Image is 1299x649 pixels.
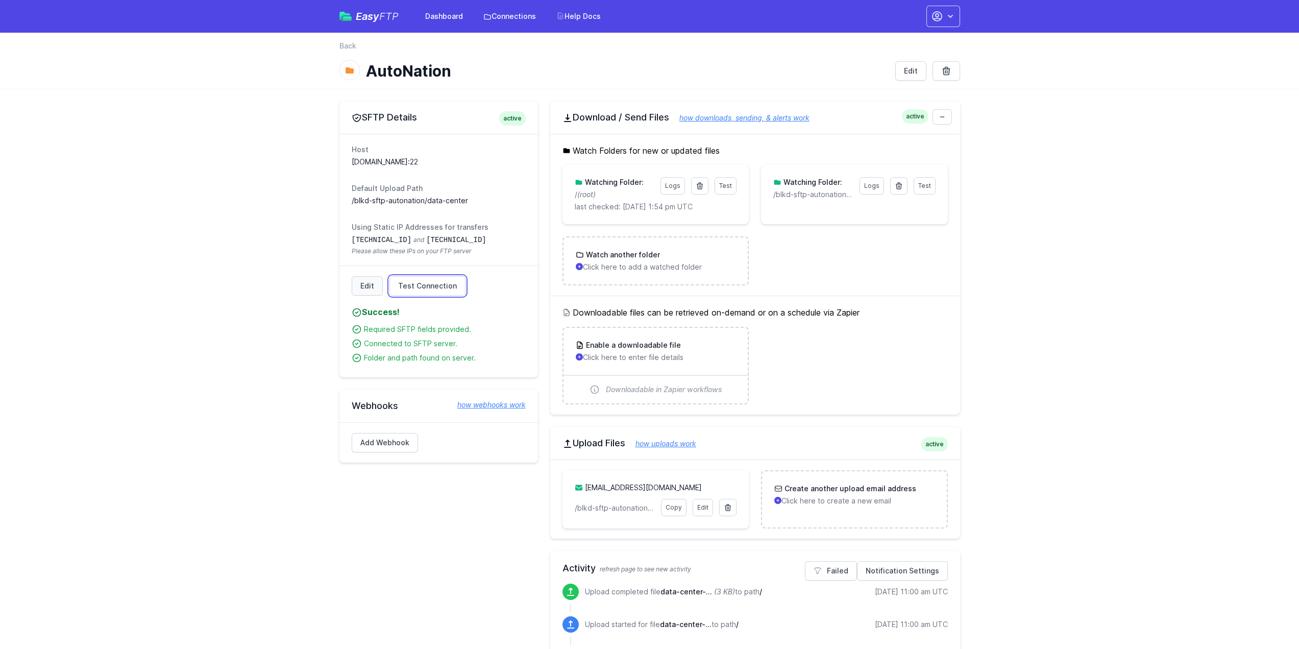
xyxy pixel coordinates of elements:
a: Failed [805,561,857,581]
span: data-center-1760094009.csv [660,620,712,629]
img: easyftp_logo.png [339,12,352,21]
h3: Watch another folder [584,250,660,260]
span: refresh page to see new activity [600,565,691,573]
span: / [736,620,739,629]
a: how webhooks work [447,400,526,410]
h2: Webhooks [352,400,526,412]
a: Test [715,177,737,195]
p: / [575,189,654,200]
a: Edit [693,499,713,516]
span: / [759,587,762,596]
h3: Enable a downloadable file [584,340,681,350]
h2: SFTP Details [352,111,526,124]
p: Click here to create a new email [774,496,934,506]
span: data-center-1760094009.csv [660,587,712,596]
a: Help Docs [550,7,607,26]
a: Edit [352,276,383,296]
h2: Activity [562,561,948,575]
h5: Watch Folders for new or updated files [562,145,948,157]
span: Test Connection [398,281,457,291]
a: Dashboard [419,7,469,26]
div: Connected to SFTP server. [364,339,526,349]
p: last checked: [DATE] 1:54 pm UTC [575,202,737,212]
span: Test [918,182,931,189]
a: Copy [661,499,687,516]
h3: Create another upload email address [782,484,916,494]
a: Watch another folder Click here to add a watched folder [563,237,748,284]
p: Upload started for file to path [585,619,739,630]
dd: [DOMAIN_NAME]:22 [352,157,526,167]
a: EasyFTP [339,11,399,21]
a: how uploads work [625,439,696,448]
span: Downloadable in Zapier workflows [606,384,722,395]
i: (root) [577,190,596,199]
dt: Default Upload Path [352,183,526,194]
a: Enable a downloadable file Click here to enter file details Downloadable in Zapier workflows [563,328,748,403]
span: Easy [356,11,399,21]
a: Logs [860,177,884,195]
a: Connections [477,7,542,26]
span: Please allow these IPs on your FTP server [352,247,526,255]
a: how downloads, sending, & alerts work [669,113,810,122]
span: active [902,109,928,124]
nav: Breadcrumb [339,41,960,57]
h4: Success! [352,306,526,318]
h3: Watching Folder: [583,177,644,187]
h2: Download / Send Files [562,111,948,124]
p: Click here to add a watched folder [576,262,736,272]
div: [DATE] 11:00 am UTC [875,587,948,597]
a: Add Webhook [352,433,418,452]
a: Create another upload email address Click here to create a new email [762,471,946,518]
iframe: Drift Widget Chat Controller [1248,598,1287,637]
a: Logs [660,177,685,195]
i: (3 KB) [714,587,735,596]
p: Click here to enter file details [576,352,736,363]
h1: AutoNation [366,62,887,80]
span: FTP [379,10,399,22]
dt: Using Static IP Addresses for transfers [352,222,526,232]
dt: Host [352,145,526,155]
a: [EMAIL_ADDRESS][DOMAIN_NAME] [585,483,702,492]
p: /blkd-sftp-autonation/data-center [575,503,655,513]
div: Folder and path found on server. [364,353,526,363]
p: Upload completed file to path [585,587,762,597]
a: Back [339,41,356,51]
span: active [499,111,526,126]
a: Test [914,177,936,195]
code: [TECHNICAL_ID] [426,236,486,244]
h5: Downloadable files can be retrieved on-demand or on a schedule via Zapier [562,306,948,319]
h3: Watching Folder: [781,177,842,187]
h2: Upload Files [562,437,948,449]
a: Notification Settings [857,561,948,581]
div: Required SFTP fields provided. [364,324,526,334]
span: and [413,236,424,244]
p: /blkd-sftp-autonation/data-center [773,189,853,200]
code: [TECHNICAL_ID] [352,236,412,244]
span: Test [719,182,732,189]
div: [DATE] 11:00 am UTC [875,619,948,630]
a: Edit [895,61,926,81]
span: active [921,437,948,451]
a: Test Connection [389,276,465,296]
dd: /blkd-sftp-autonation/data-center [352,196,526,206]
